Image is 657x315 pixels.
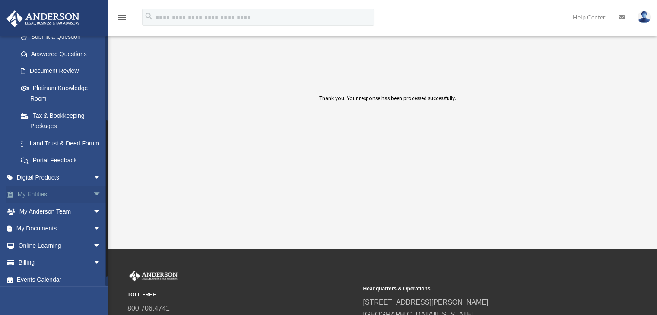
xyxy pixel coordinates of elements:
a: Document Review [12,63,110,80]
img: Anderson Advisors Platinum Portal [4,10,82,27]
a: Tax & Bookkeeping Packages [12,107,114,135]
a: menu [117,15,127,22]
a: Billingarrow_drop_down [6,254,114,271]
img: User Pic [638,11,651,23]
a: Online Learningarrow_drop_down [6,237,114,254]
span: arrow_drop_down [93,220,110,238]
span: arrow_drop_down [93,169,110,186]
span: arrow_drop_down [93,237,110,255]
span: arrow_drop_down [93,186,110,204]
img: Anderson Advisors Platinum Portal [127,271,179,282]
a: My Documentsarrow_drop_down [6,220,114,237]
i: search [144,12,154,21]
small: Headquarters & Operations [363,284,592,293]
a: Answered Questions [12,45,114,63]
i: menu [117,12,127,22]
a: Events Calendar [6,271,114,288]
a: Submit a Question [12,28,114,46]
a: [STREET_ADDRESS][PERSON_NAME] [363,299,488,306]
a: 800.706.4741 [127,305,170,312]
small: TOLL FREE [127,290,357,299]
a: Portal Feedback [12,152,114,169]
a: My Anderson Teamarrow_drop_down [6,203,114,220]
div: Thank you. Your response has been processed successfully. [227,94,548,158]
a: Platinum Knowledge Room [12,79,114,107]
a: Land Trust & Deed Forum [12,135,114,152]
a: My Entitiesarrow_drop_down [6,186,114,203]
a: Digital Productsarrow_drop_down [6,169,114,186]
span: arrow_drop_down [93,203,110,220]
span: arrow_drop_down [93,254,110,272]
